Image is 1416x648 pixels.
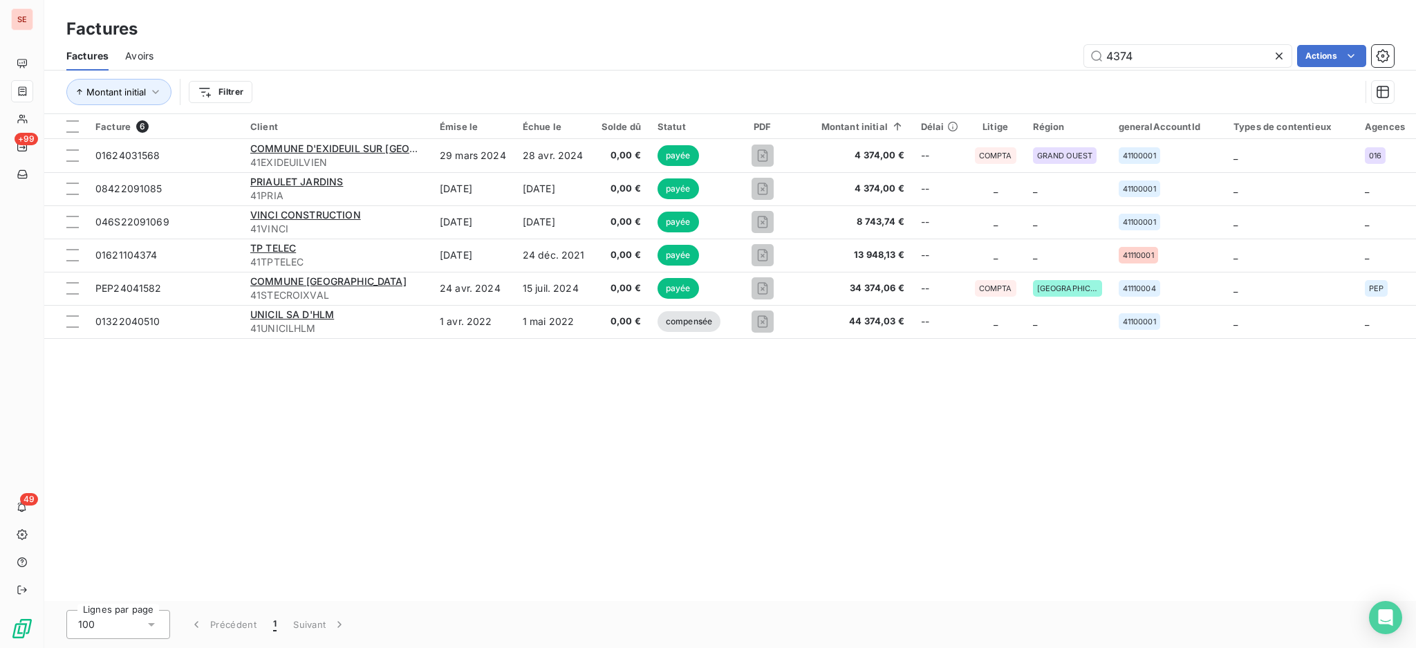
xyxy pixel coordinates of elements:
[189,81,252,103] button: Filtrer
[1123,218,1156,226] span: 41100001
[1233,149,1238,161] span: _
[431,205,514,239] td: [DATE]
[602,121,641,132] div: Solde dû
[1123,284,1156,293] span: 41110004
[658,145,699,166] span: payée
[805,281,904,295] span: 34 374,06 €
[181,610,265,639] button: Précédent
[1033,121,1102,132] div: Région
[431,139,514,172] td: 29 mars 2024
[514,272,593,305] td: 15 juil. 2024
[913,205,967,239] td: --
[1365,183,1369,194] span: _
[913,239,967,272] td: --
[1123,317,1156,326] span: 41100001
[1233,249,1238,261] span: _
[913,172,967,205] td: --
[1365,216,1369,228] span: _
[95,315,160,327] span: 01322040510
[805,149,904,163] span: 4 374,00 €
[514,172,593,205] td: [DATE]
[250,308,334,320] span: UNICIL SA D'HLM
[95,183,162,194] span: 08422091085
[994,315,998,327] span: _
[658,245,699,266] span: payée
[1233,315,1238,327] span: _
[431,272,514,305] td: 24 avr. 2024
[1123,185,1156,193] span: 41100001
[66,17,138,41] h3: Factures
[921,121,958,132] div: Délai
[602,182,641,196] span: 0,00 €
[11,618,33,640] img: Logo LeanPay
[285,610,355,639] button: Suivant
[913,272,967,305] td: --
[913,305,967,338] td: --
[1233,282,1238,294] span: _
[11,8,33,30] div: SE
[250,255,423,269] span: 41TPTELEC
[658,121,720,132] div: Statut
[250,156,423,169] span: 41EXIDEUILVIEN
[1037,284,1098,293] span: [GEOGRAPHIC_DATA]
[658,278,699,299] span: payée
[125,49,153,63] span: Avoirs
[994,183,998,194] span: _
[994,249,998,261] span: _
[658,178,699,199] span: payée
[658,311,720,332] span: compensée
[1365,315,1369,327] span: _
[250,275,407,287] span: COMMUNE [GEOGRAPHIC_DATA]
[20,493,38,506] span: 49
[66,79,171,105] button: Montant initial
[979,284,1012,293] span: COMPTA
[250,242,296,254] span: TP TELEC
[250,222,423,236] span: 41VINCI
[95,249,158,261] span: 01621104374
[1369,284,1384,293] span: PEP
[1365,249,1369,261] span: _
[95,149,160,161] span: 01624031568
[1123,151,1156,160] span: 41100001
[66,49,109,63] span: Factures
[514,305,593,338] td: 1 mai 2022
[86,86,146,98] span: Montant initial
[1297,45,1366,67] button: Actions
[250,176,343,187] span: PRIAULET JARDINS
[1369,601,1402,634] div: Open Intercom Messenger
[250,288,423,302] span: 41STECROIXVAL
[250,121,423,132] div: Client
[95,121,131,132] span: Facture
[602,281,641,295] span: 0,00 €
[1119,121,1217,132] div: generalAccountId
[805,248,904,262] span: 13 948,13 €
[15,133,38,145] span: +99
[136,120,149,133] span: 6
[95,216,169,228] span: 046S22091069
[514,139,593,172] td: 28 avr. 2024
[1037,151,1093,160] span: GRAND OUEST
[602,215,641,229] span: 0,00 €
[805,215,904,229] span: 8 743,74 €
[1233,216,1238,228] span: _
[658,212,699,232] span: payée
[1233,183,1238,194] span: _
[95,282,162,294] span: PEP24041582
[737,121,788,132] div: PDF
[1033,315,1037,327] span: _
[602,149,641,163] span: 0,00 €
[805,121,904,132] div: Montant initial
[805,315,904,328] span: 44 374,03 €
[994,216,998,228] span: _
[602,248,641,262] span: 0,00 €
[273,618,277,631] span: 1
[250,189,423,203] span: 41PRIA
[602,315,641,328] span: 0,00 €
[1033,249,1037,261] span: _
[250,322,423,335] span: 41UNICILHLM
[514,239,593,272] td: 24 déc. 2021
[431,305,514,338] td: 1 avr. 2022
[265,610,285,639] button: 1
[975,121,1016,132] div: Litige
[805,182,904,196] span: 4 374,00 €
